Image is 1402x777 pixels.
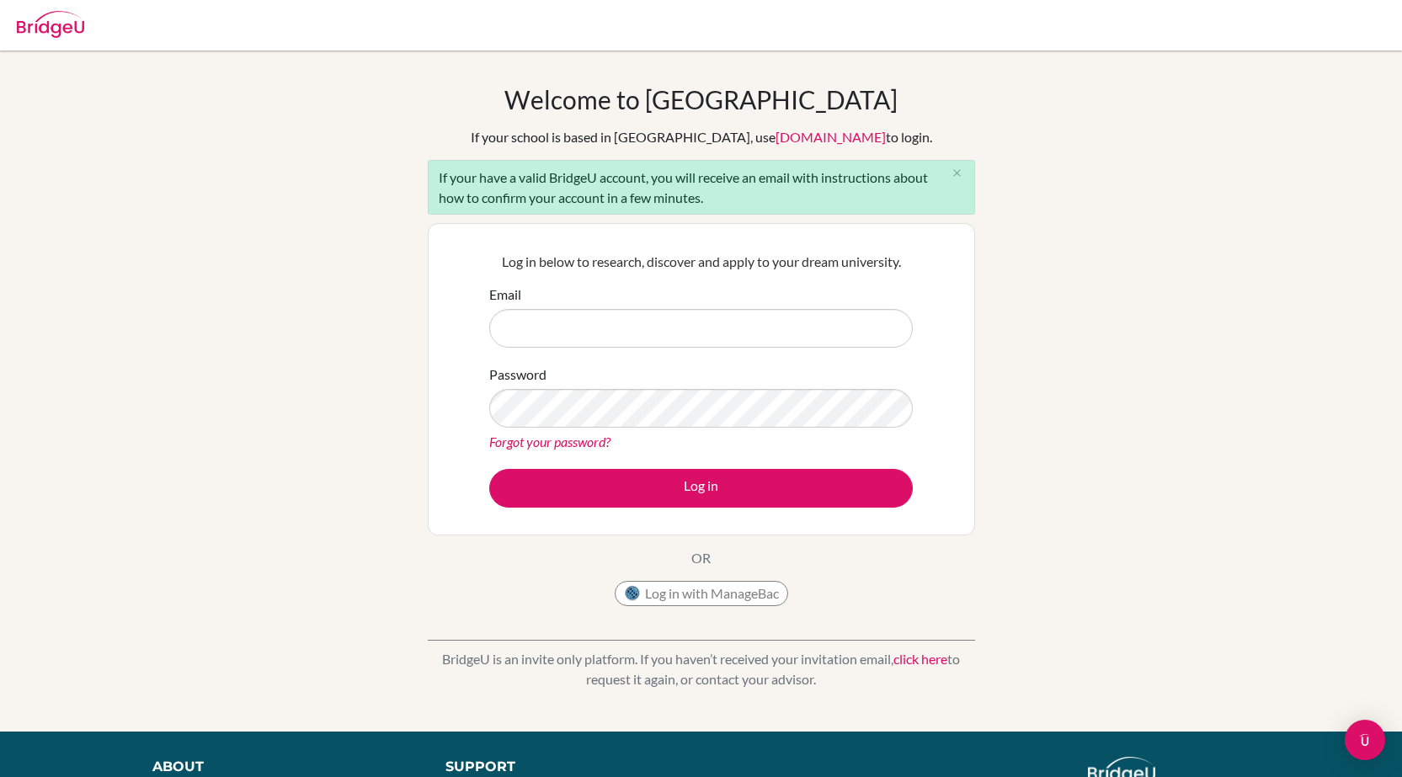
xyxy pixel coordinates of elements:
img: Bridge-U [17,11,84,38]
label: Email [489,285,521,305]
i: close [951,167,963,179]
a: [DOMAIN_NAME] [776,129,886,145]
p: BridgeU is an invite only platform. If you haven’t received your invitation email, to request it ... [428,649,975,689]
a: click here [893,651,947,667]
button: Close [941,161,974,186]
div: Support [445,757,682,777]
div: About [152,757,408,777]
button: Log in [489,469,913,508]
p: OR [691,548,711,568]
h1: Welcome to [GEOGRAPHIC_DATA] [504,84,898,114]
a: Forgot your password? [489,434,610,450]
p: Log in below to research, discover and apply to your dream university. [489,252,913,272]
div: If your have a valid BridgeU account, you will receive an email with instructions about how to co... [428,160,975,215]
button: Log in with ManageBac [615,581,788,606]
div: If your school is based in [GEOGRAPHIC_DATA], use to login. [471,127,932,147]
label: Password [489,365,546,385]
div: Open Intercom Messenger [1345,720,1385,760]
